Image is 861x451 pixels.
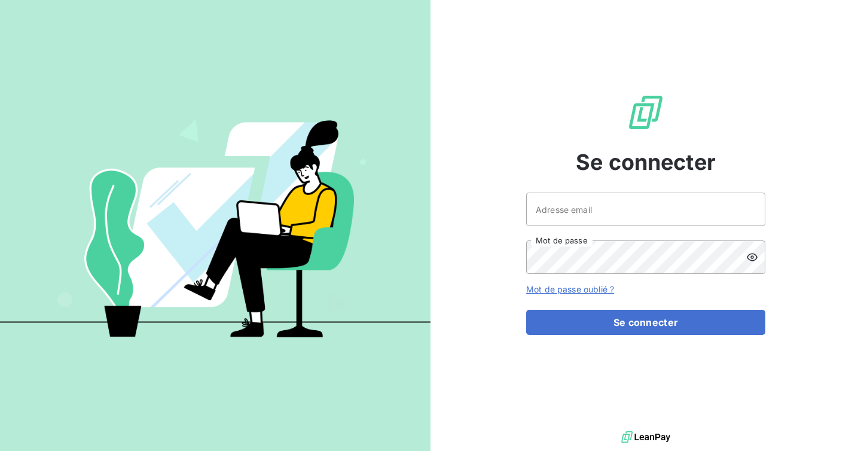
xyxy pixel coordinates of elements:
a: Mot de passe oublié ? [526,284,614,294]
input: placeholder [526,193,765,226]
img: logo [621,428,670,446]
span: Se connecter [576,146,716,178]
button: Se connecter [526,310,765,335]
img: Logo LeanPay [627,93,665,132]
